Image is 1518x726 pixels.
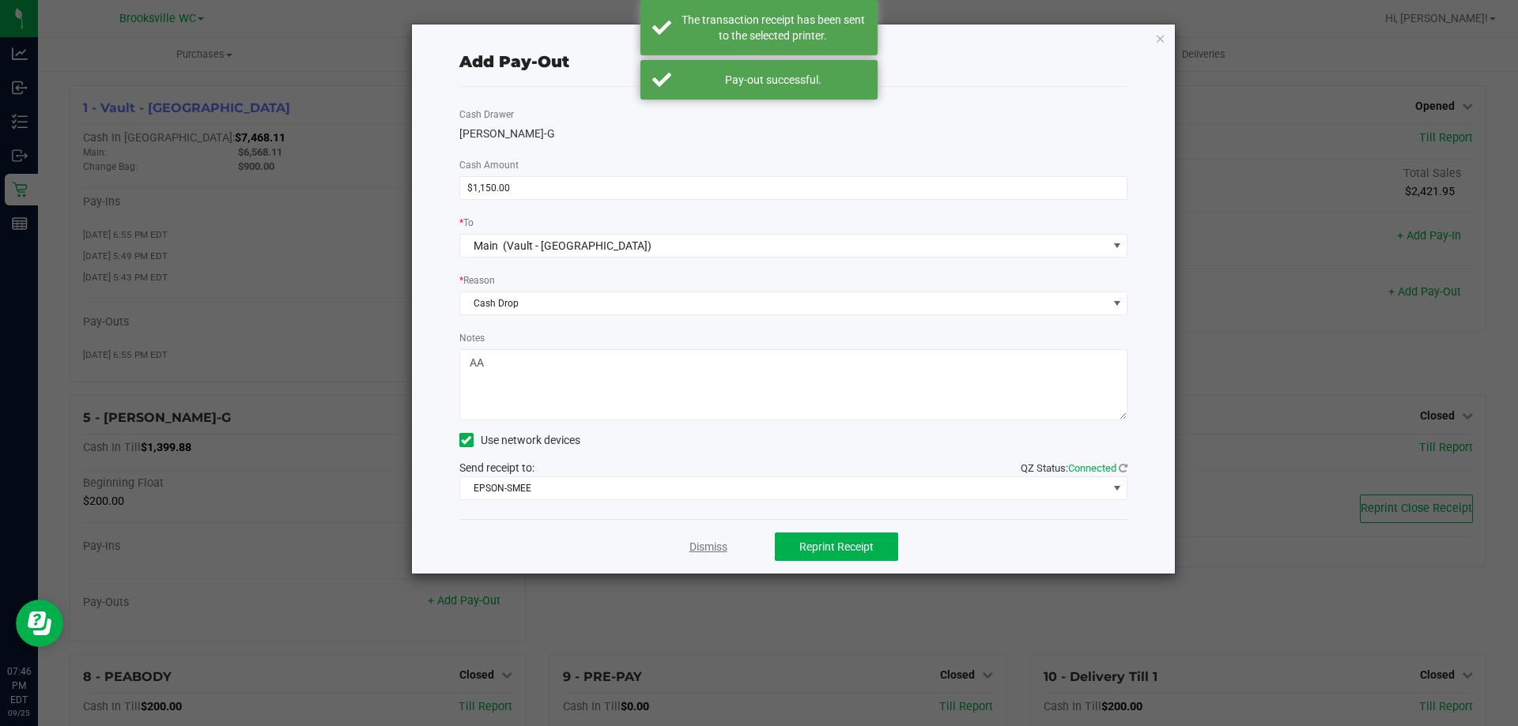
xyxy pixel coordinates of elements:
[799,540,874,553] span: Reprint Receipt
[16,600,63,647] iframe: Resource center
[459,126,1128,142] div: [PERSON_NAME]-G
[680,72,866,88] div: Pay-out successful.
[459,273,495,288] label: Reason
[474,239,498,252] span: Main
[459,216,474,230] label: To
[689,539,727,555] a: Dismiss
[459,107,514,122] label: Cash Drawer
[459,50,569,73] div: Add Pay-Out
[460,292,1108,314] span: Cash Drop
[775,532,898,561] button: Reprint Receipt
[459,331,485,345] label: Notes
[460,477,1108,499] span: EPSON-SMEE
[459,160,519,171] span: Cash Amount
[459,461,534,474] span: Send receipt to:
[503,239,651,252] span: (Vault - [GEOGRAPHIC_DATA])
[459,432,580,449] label: Use network devices
[1068,462,1116,474] span: Connected
[1021,462,1127,474] span: QZ Status:
[680,12,866,43] div: The transaction receipt has been sent to the selected printer.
